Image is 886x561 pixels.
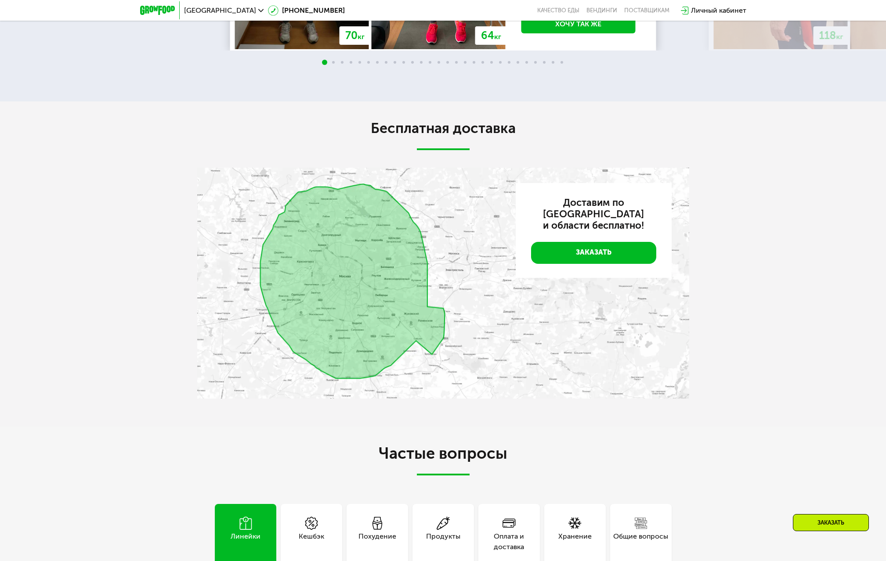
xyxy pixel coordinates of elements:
h2: Бесплатная доставка [197,119,689,137]
span: [GEOGRAPHIC_DATA] [184,7,256,14]
div: 64 [475,26,507,45]
div: Общие вопросы [613,531,668,552]
div: Заказать [793,514,869,531]
div: Кешбэк [299,531,324,552]
div: 118 [814,26,849,45]
div: Хранение [558,531,592,552]
a: [PHONE_NUMBER] [268,5,345,16]
div: Оплата и доставка [478,531,540,552]
a: Вендинги [586,7,617,14]
div: Линейки [231,531,260,552]
a: Заказать [531,242,656,264]
div: Похудение [358,531,396,552]
span: кг [358,32,365,41]
a: Качество еды [537,7,579,14]
div: 70 [340,26,370,45]
h3: Доставим по [GEOGRAPHIC_DATA] и области бесплатно! [531,197,656,231]
div: Личный кабинет [691,5,746,16]
span: кг [836,32,843,41]
div: Продукты [426,531,460,552]
h2: Частые вопросы [197,445,689,475]
div: поставщикам [624,7,669,14]
img: qjxAnTPE20vLBGq3.webp [197,168,689,399]
a: Хочу так же [521,14,636,33]
span: кг [494,32,501,41]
